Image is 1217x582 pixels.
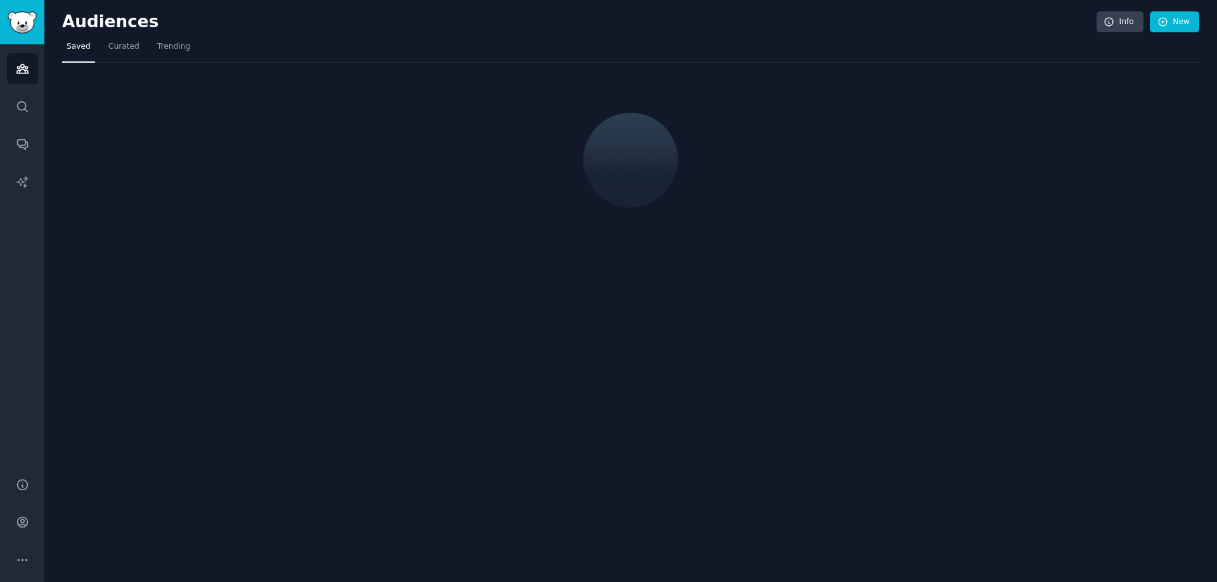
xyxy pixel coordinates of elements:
[67,41,91,53] span: Saved
[62,37,95,63] a: Saved
[104,37,144,63] a: Curated
[1097,11,1143,33] a: Info
[1150,11,1199,33] a: New
[8,11,37,34] img: GummySearch logo
[153,37,195,63] a: Trending
[62,12,1097,32] h2: Audiences
[108,41,139,53] span: Curated
[157,41,190,53] span: Trending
